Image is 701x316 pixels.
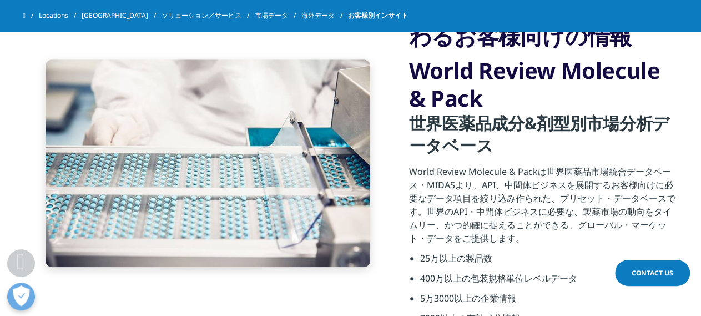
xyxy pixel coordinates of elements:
a: Locations [39,6,82,26]
h4: 世界医薬品成分&剤型別市場分析データベース [409,112,678,165]
a: [GEOGRAPHIC_DATA] [82,6,162,26]
a: 市場データ [255,6,301,26]
span: Contact Us [632,268,673,278]
li: 25万以上の製品数 [420,252,678,272]
li: 400万以上の包装規格単位レベルデータ [420,272,678,292]
a: ソリューション／サービス [162,6,255,26]
h3: World Review Molecule & Pack [409,57,678,112]
li: 5万3000以上の企業情報 [420,292,678,312]
p: World Review Molecule & Packは世界医薬品市場統合データベース・MIDASより、API、中間体ビジネスを展開するお客様向けに必要なデータ項目を絞り込み作られた、プリセッ... [409,165,678,252]
a: Contact Us [615,260,690,286]
span: お客様別インサイト [348,6,408,26]
a: 海外データ [301,6,348,26]
button: 優先設定センターを開く [7,283,35,310]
